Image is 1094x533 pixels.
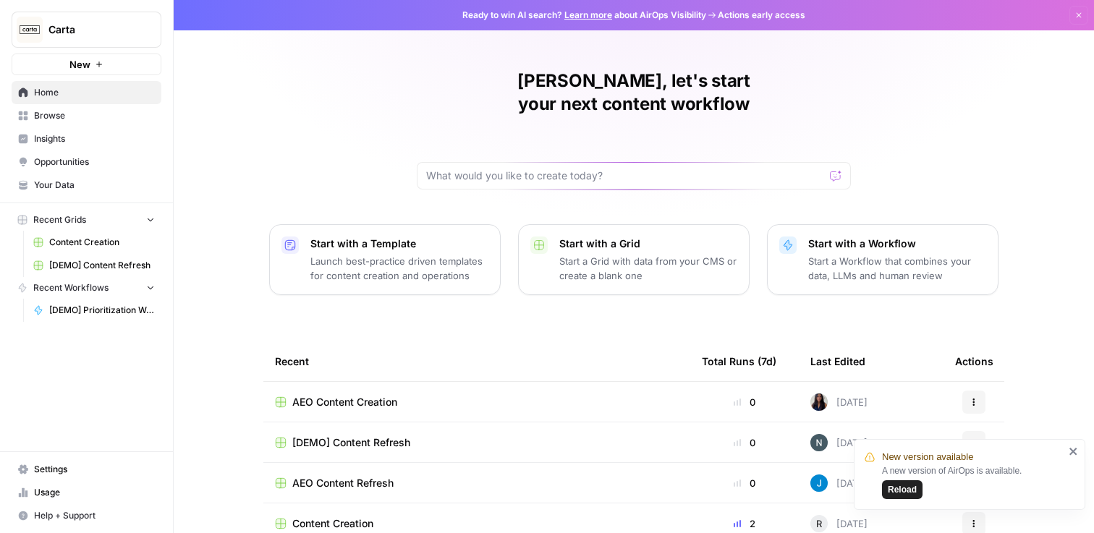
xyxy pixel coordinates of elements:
span: Content Creation [49,236,155,249]
div: [DATE] [810,434,868,451]
p: Launch best-practice driven templates for content creation and operations [310,254,488,283]
a: Browse [12,104,161,127]
p: Start a Workflow that combines your data, LLMs and human review [808,254,986,283]
a: [DEMO] Content Refresh [275,435,679,450]
span: Actions early access [718,9,805,22]
span: Reload [888,483,917,496]
a: [DEMO] Content Refresh [27,254,161,277]
p: Start with a Workflow [808,236,986,251]
button: Start with a TemplateLaunch best-practice driven templates for content creation and operations [269,224,501,295]
span: Ready to win AI search? about AirOps Visibility [462,9,706,22]
h1: [PERSON_NAME], let's start your next content workflow [417,69,851,116]
button: Start with a GridStart a Grid with data from your CMS or create a blank one [518,224,750,295]
a: Content Creation [275,516,679,531]
span: Recent Workflows [33,281,109,294]
div: 0 [702,395,787,409]
img: z620ml7ie90s7uun3xptce9f0frp [810,474,828,492]
div: A new version of AirOps is available. [882,464,1064,499]
div: 0 [702,435,787,450]
span: [DEMO] Content Refresh [292,435,410,450]
div: 2 [702,516,787,531]
a: Your Data [12,174,161,197]
img: rox323kbkgutb4wcij4krxobkpon [810,393,828,411]
div: Total Runs (7d) [702,341,776,381]
img: mfx9qxiwvwbk9y2m949wqpoopau8 [810,434,828,451]
div: Recent [275,341,679,381]
span: New [69,57,90,72]
div: [DATE] [810,393,868,411]
div: Actions [955,341,993,381]
a: Learn more [564,9,612,20]
a: Content Creation [27,231,161,254]
span: Insights [34,132,155,145]
button: Help + Support [12,504,161,527]
button: Recent Workflows [12,277,161,299]
a: Usage [12,481,161,504]
span: New version available [882,450,973,464]
a: Insights [12,127,161,150]
span: Settings [34,463,155,476]
div: Last Edited [810,341,865,381]
span: [DEMO] Content Refresh [49,259,155,272]
a: [DEMO] Prioritization Workflow for creation [27,299,161,322]
span: Usage [34,486,155,499]
button: New [12,54,161,75]
img: Carta Logo [17,17,43,43]
div: [DATE] [810,515,868,532]
span: Home [34,86,155,99]
a: Opportunities [12,150,161,174]
button: Reload [882,480,923,499]
span: Opportunities [34,155,155,169]
div: 0 [702,476,787,490]
a: AEO Content Refresh [275,476,679,490]
span: Your Data [34,179,155,192]
span: Content Creation [292,516,373,531]
button: Start with a WorkflowStart a Workflow that combines your data, LLMs and human review [767,224,998,295]
span: Carta [48,22,136,37]
span: Help + Support [34,509,155,522]
button: Workspace: Carta [12,12,161,48]
p: Start a Grid with data from your CMS or create a blank one [559,254,737,283]
button: close [1069,445,1079,457]
a: Settings [12,458,161,481]
input: What would you like to create today? [426,169,824,183]
p: Start with a Grid [559,236,737,251]
a: Home [12,81,161,104]
a: AEO Content Creation [275,395,679,409]
span: [DEMO] Prioritization Workflow for creation [49,304,155,317]
span: R [816,516,822,531]
p: Start with a Template [310,236,488,251]
span: Browse [34,109,155,122]
button: Recent Grids [12,209,161,231]
span: AEO Content Creation [292,395,397,409]
span: Recent Grids [33,213,86,226]
div: [DATE] [810,474,868,492]
span: AEO Content Refresh [292,476,394,490]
